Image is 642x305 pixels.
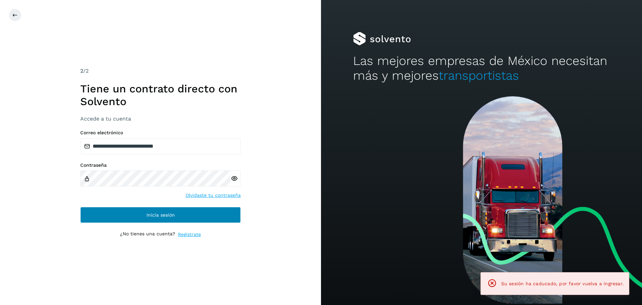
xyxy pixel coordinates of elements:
h3: Accede a tu cuenta [80,116,241,122]
div: /2 [80,67,241,75]
span: Su sesión ha caducado, por favor vuelva a ingresar. [501,281,624,286]
span: 2 [80,68,83,74]
h1: Tiene un contrato directo con Solvento [80,82,241,108]
span: transportistas [439,68,519,83]
a: Olvidaste tu contraseña [186,192,241,199]
label: Correo electrónico [80,130,241,136]
label: Contraseña [80,162,241,168]
p: ¿No tienes una cuenta? [120,231,175,238]
h2: Las mejores empresas de México necesitan más y mejores [353,54,610,83]
button: Inicia sesión [80,207,241,223]
span: Inicia sesión [146,213,175,217]
a: Regístrate [178,231,201,238]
